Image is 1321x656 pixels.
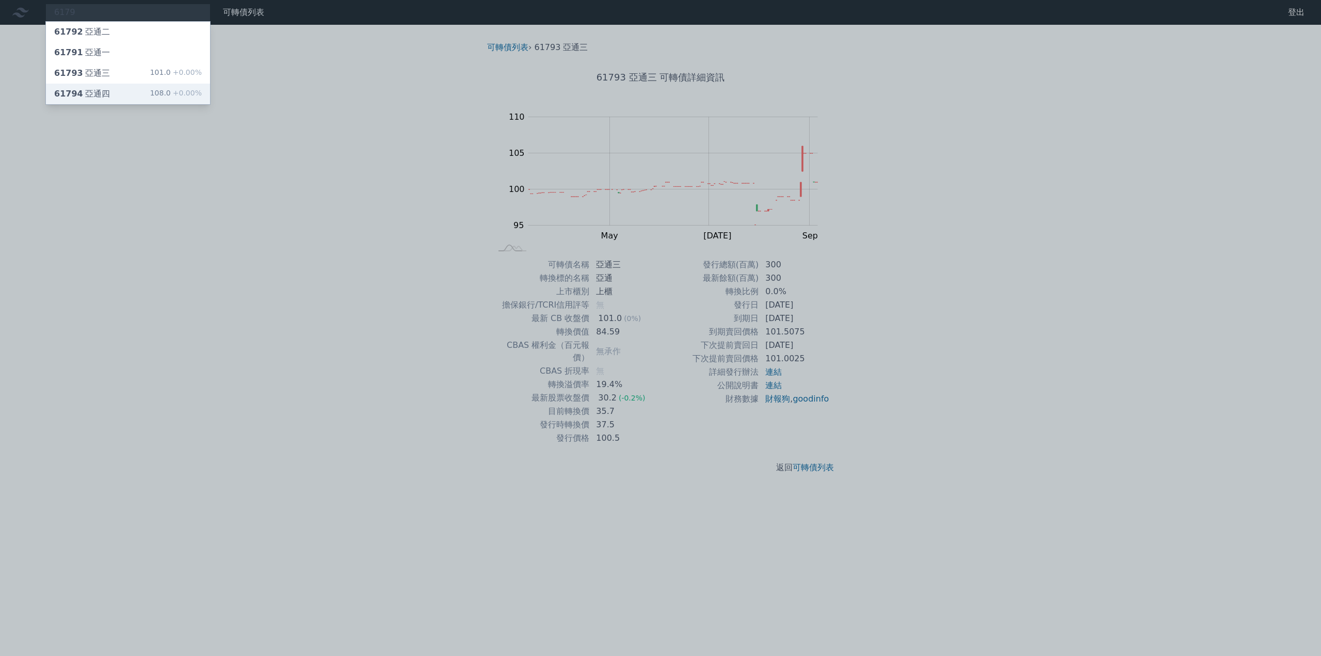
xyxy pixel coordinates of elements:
div: 亞通一 [54,46,110,59]
div: 亞通三 [54,67,110,79]
div: 101.0 [150,67,202,79]
div: 亞通二 [54,26,110,38]
a: 61791亞通一 [46,42,210,63]
a: 61794亞通四 108.0+0.00% [46,84,210,104]
div: 108.0 [150,88,202,100]
span: 61792 [54,27,83,37]
span: 61791 [54,47,83,57]
span: 61793 [54,68,83,78]
span: +0.00% [171,89,202,97]
span: 61794 [54,89,83,99]
a: 61792亞通二 [46,22,210,42]
a: 61793亞通三 101.0+0.00% [46,63,210,84]
span: +0.00% [171,68,202,76]
div: 亞通四 [54,88,110,100]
